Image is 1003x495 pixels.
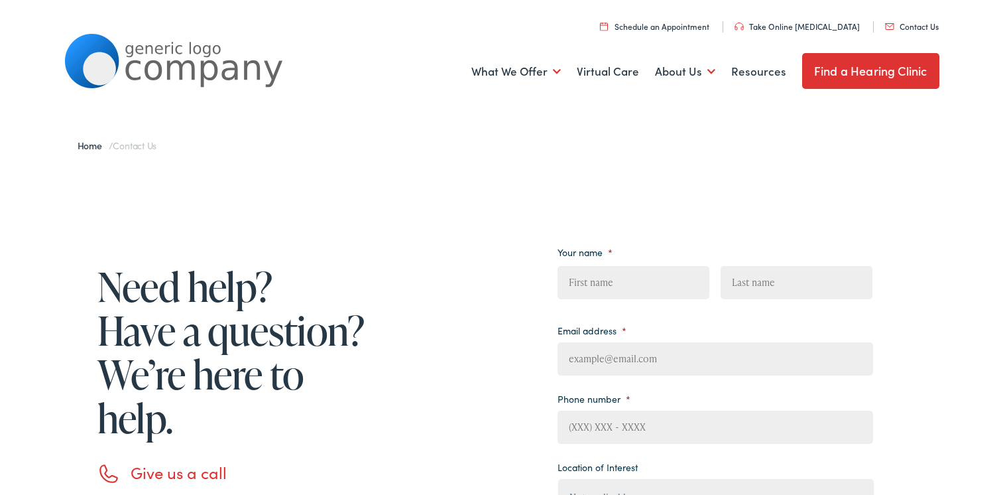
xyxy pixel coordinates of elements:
[78,139,109,152] a: Home
[721,266,872,299] input: Last name
[97,265,369,440] h1: Need help? Have a question? We’re here to help.
[558,393,630,405] label: Phone number
[655,47,715,96] a: About Us
[577,47,639,96] a: Virtual Care
[885,21,939,32] a: Contact Us
[78,139,157,152] span: /
[802,53,939,89] a: Find a Hearing Clinic
[558,246,613,258] label: Your name
[885,23,894,30] img: utility icon
[471,47,561,96] a: What We Offer
[558,461,638,473] label: Location of Interest
[558,342,873,376] input: example@email.com
[731,47,786,96] a: Resources
[558,266,709,299] input: First name
[131,463,369,482] h3: Give us a call
[113,139,156,152] span: Contact Us
[735,23,744,31] img: utility icon
[558,411,873,444] input: (XXX) XXX - XXXX
[600,22,608,31] img: utility icon
[735,21,860,32] a: Take Online [MEDICAL_DATA]
[558,324,626,336] label: Email address
[600,21,709,32] a: Schedule an Appointment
